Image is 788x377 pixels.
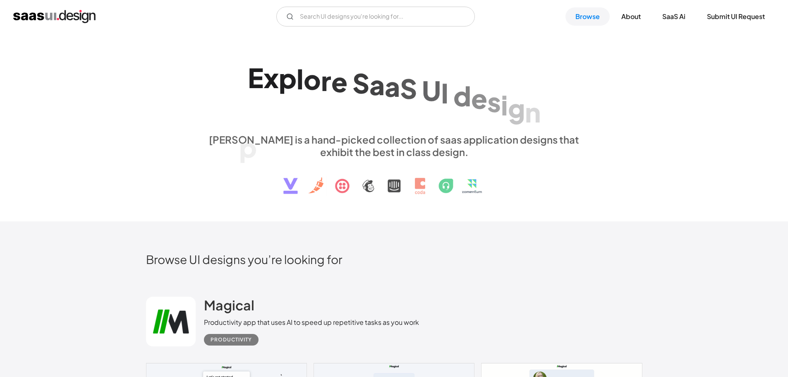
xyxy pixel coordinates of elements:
div: d [453,79,471,111]
div: r [321,64,331,96]
div: n [525,96,541,127]
div: s [487,85,501,117]
div: S [352,67,369,98]
input: Search UI designs you're looking for... [276,7,475,26]
h2: Magical [204,297,254,313]
div: E [248,62,263,94]
div: p [279,62,297,94]
div: [PERSON_NAME] is a hand-picked collection of saas application designs that exhibit the best in cl... [204,133,584,158]
img: text, icon, saas logo [269,158,520,201]
div: g [508,92,525,124]
div: S [400,72,417,104]
div: I [441,77,448,109]
a: Browse [565,7,610,26]
h1: Explore SaaS UI design patterns & interactions. [204,62,584,125]
div: U [422,74,441,106]
a: Submit UI Request [697,7,775,26]
a: home [13,10,96,23]
div: a [369,68,385,100]
div: Productivity [211,335,252,345]
div: x [263,62,279,94]
h2: Browse UI designs you’re looking for [146,252,642,267]
form: Email Form [276,7,475,26]
div: Productivity app that uses AI to speed up repetitive tasks as you work [204,317,419,327]
a: SaaS Ai [652,7,695,26]
div: e [331,65,347,97]
div: i [501,89,508,120]
a: Magical [204,297,254,317]
div: e [471,82,487,114]
div: l [297,62,304,94]
div: a [385,70,400,102]
div: o [304,63,321,95]
a: About [611,7,651,26]
div: p [239,131,257,163]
